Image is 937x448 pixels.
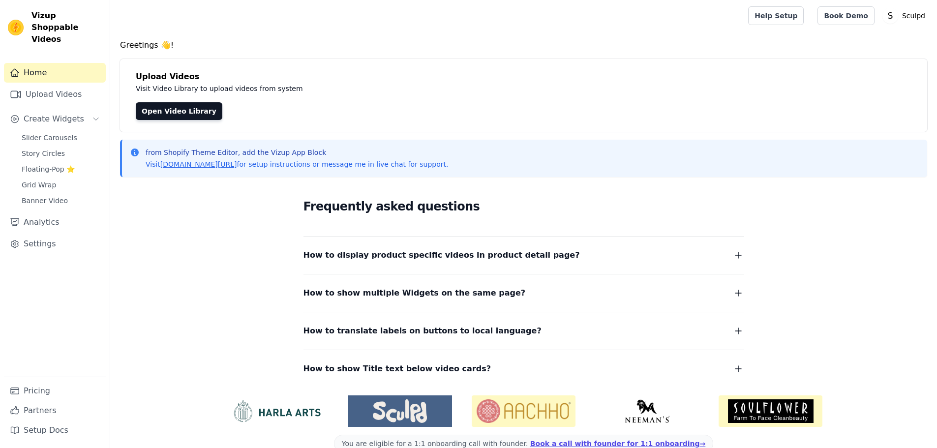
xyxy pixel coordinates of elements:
p: Visit for setup instructions or message me in live chat for support. [146,159,448,169]
a: Home [4,63,106,83]
img: Neeman's [595,399,699,423]
span: Slider Carousels [22,133,77,143]
a: Banner Video [16,194,106,208]
img: Sculpd US [348,399,452,423]
a: Book Demo [817,6,874,25]
span: Banner Video [22,196,68,206]
span: How to display product specific videos in product detail page? [303,248,580,262]
button: Create Widgets [4,109,106,129]
a: Pricing [4,381,106,401]
img: HarlaArts [225,399,329,423]
a: Help Setup [748,6,804,25]
a: Slider Carousels [16,131,106,145]
a: Partners [4,401,106,420]
a: Floating-Pop ⭐ [16,162,106,176]
h2: Frequently asked questions [303,197,744,216]
a: Book a call with founder for 1:1 onboarding [530,440,705,448]
span: Story Circles [22,149,65,158]
span: Grid Wrap [22,180,56,190]
a: Upload Videos [4,85,106,104]
a: Analytics [4,212,106,232]
p: Sculpd [898,7,929,25]
button: How to display product specific videos in product detail page? [303,248,744,262]
span: How to translate labels on buttons to local language? [303,324,542,338]
text: S [887,11,893,21]
a: Settings [4,234,106,254]
span: How to show Title text below video cards? [303,362,491,376]
button: How to show multiple Widgets on the same page? [303,286,744,300]
a: Grid Wrap [16,178,106,192]
p: Visit Video Library to upload videos from system [136,83,576,94]
img: Soulflower [719,395,822,427]
img: Aachho [472,395,575,427]
span: Create Widgets [24,113,84,125]
button: S Sculpd [882,7,929,25]
a: Story Circles [16,147,106,160]
p: from Shopify Theme Editor, add the Vizup App Block [146,148,448,157]
span: Vizup Shoppable Videos [31,10,102,45]
button: How to show Title text below video cards? [303,362,744,376]
h4: Upload Videos [136,71,911,83]
span: How to show multiple Widgets on the same page? [303,286,526,300]
a: Open Video Library [136,102,222,120]
img: Vizup [8,20,24,35]
span: Floating-Pop ⭐ [22,164,75,174]
a: Setup Docs [4,420,106,440]
a: [DOMAIN_NAME][URL] [160,160,237,168]
h4: Greetings 👋! [120,39,927,51]
button: How to translate labels on buttons to local language? [303,324,744,338]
